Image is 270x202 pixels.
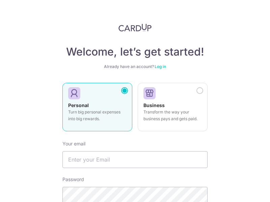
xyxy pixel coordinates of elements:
[62,151,208,168] input: Enter your Email
[143,109,202,122] p: Transform the way your business pays and gets paid.
[143,102,165,108] strong: Business
[62,45,208,59] h4: Welcome, let’s get started!
[62,64,208,69] div: Already have an account?
[62,83,132,135] a: Personal Turn big personal expenses into big rewards.
[62,176,84,183] label: Password
[68,109,127,122] p: Turn big personal expenses into big rewards.
[138,83,208,135] a: Business Transform the way your business pays and gets paid.
[62,140,85,147] label: Your email
[68,102,89,108] strong: Personal
[118,24,152,32] img: CardUp Logo
[155,64,166,69] a: Log in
